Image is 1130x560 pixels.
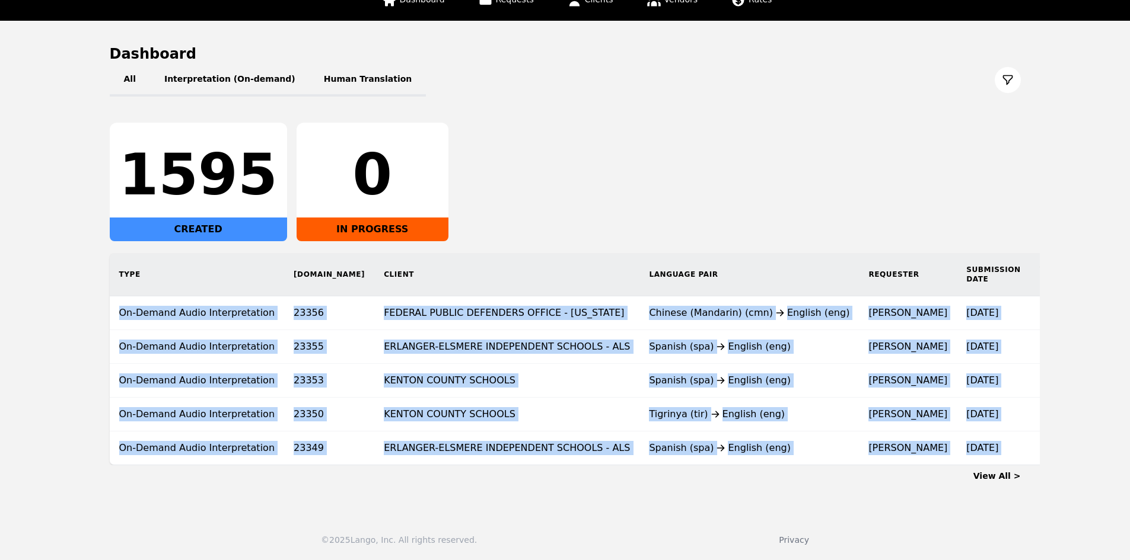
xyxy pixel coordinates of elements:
td: 23349 [284,431,374,465]
div: Spanish (spa) English (eng) [649,373,849,388]
div: CREATED [110,217,287,241]
a: Privacy [779,535,809,545]
a: View All > [973,471,1021,481]
td: On-Demand Audio Interpretation [110,330,285,364]
th: [DOMAIN_NAME] [284,253,374,296]
time: [DATE] [966,307,998,318]
div: IN PROGRESS [297,217,448,241]
td: ERLANGER-ELSMERE INDEPENDENT SCHOOLS - ALS [374,330,639,364]
time: [DATE] [966,375,998,386]
h1: Dashboard [110,44,1021,63]
div: © 2025 Lango, Inc. All rights reserved. [321,534,477,546]
td: On-Demand Audio Interpretation [110,398,285,431]
time: [DATE] [966,408,998,420]
th: Language Pair [639,253,859,296]
th: Type [110,253,285,296]
div: 1595 [119,146,278,203]
td: 23350 [284,398,374,431]
td: $4.28 [1030,398,1086,431]
td: On-Demand Audio Interpretation [110,364,285,398]
td: On-Demand Audio Interpretation [110,431,285,465]
th: Submission Date [957,253,1030,296]
td: On-Demand Audio Interpretation [110,296,285,330]
td: $0.03 [1030,330,1086,364]
td: 23353 [284,364,374,398]
td: [PERSON_NAME] [859,431,957,465]
button: All [110,63,150,97]
div: Spanish (spa) English (eng) [649,340,849,354]
td: [PERSON_NAME] [859,398,957,431]
td: 23356 [284,296,374,330]
td: KENTON COUNTY SCHOOLS [374,398,639,431]
button: Human Translation [310,63,426,97]
td: [PERSON_NAME] [859,330,957,364]
th: Requester [859,253,957,296]
td: $2.50 [1030,431,1086,465]
div: 0 [306,146,439,203]
time: [DATE] [966,341,998,352]
td: ERLANGER-ELSMERE INDEPENDENT SCHOOLS - ALS [374,431,639,465]
time: [DATE] [966,442,998,453]
td: $3.74 [1030,364,1086,398]
div: Tigrinya (tir) English (eng) [649,407,849,421]
th: Vendor Cost [1030,253,1086,296]
td: [PERSON_NAME] [859,296,957,330]
button: Filter [995,67,1021,93]
button: Interpretation (On-demand) [150,63,310,97]
td: $0.00 [1030,296,1086,330]
td: 23355 [284,330,374,364]
td: KENTON COUNTY SCHOOLS [374,364,639,398]
td: [PERSON_NAME] [859,364,957,398]
th: Client [374,253,639,296]
div: Chinese (Mandarin) (cmn) English (eng) [649,306,849,320]
div: Spanish (spa) English (eng) [649,441,849,455]
td: FEDERAL PUBLIC DEFENDERS OFFICE - [US_STATE] [374,296,639,330]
